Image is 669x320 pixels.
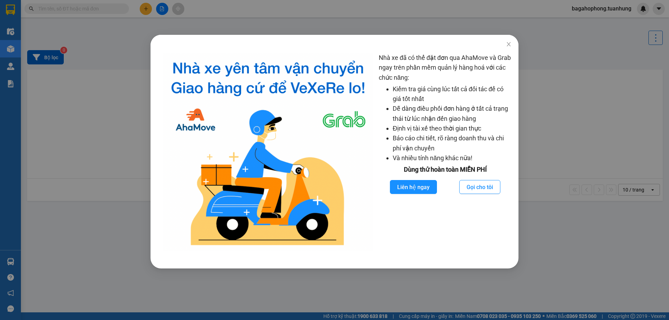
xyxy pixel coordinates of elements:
span: close [506,41,512,47]
div: Dùng thử hoàn toàn MIỄN PHÍ [379,165,512,174]
li: Kiểm tra giá cùng lúc tất cả đối tác để có giá tốt nhất [393,84,512,104]
button: Gọi cho tôi [459,180,500,194]
span: Gọi cho tôi [467,183,493,192]
li: Định vị tài xế theo thời gian thực [393,124,512,133]
li: Báo cáo chi tiết, rõ ràng doanh thu và chi phí vận chuyển [393,133,512,153]
li: Và nhiều tính năng khác nữa! [393,153,512,163]
li: Dễ dàng điều phối đơn hàng ở tất cả trạng thái từ lúc nhận đến giao hàng [393,104,512,124]
div: Nhà xe đã có thể đặt đơn qua AhaMove và Grab ngay trên phần mềm quản lý hàng hoá với các chức năng: [379,53,512,251]
img: logo [163,53,373,251]
span: Liên hệ ngay [397,183,430,192]
button: Close [499,35,518,54]
button: Liên hệ ngay [390,180,437,194]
